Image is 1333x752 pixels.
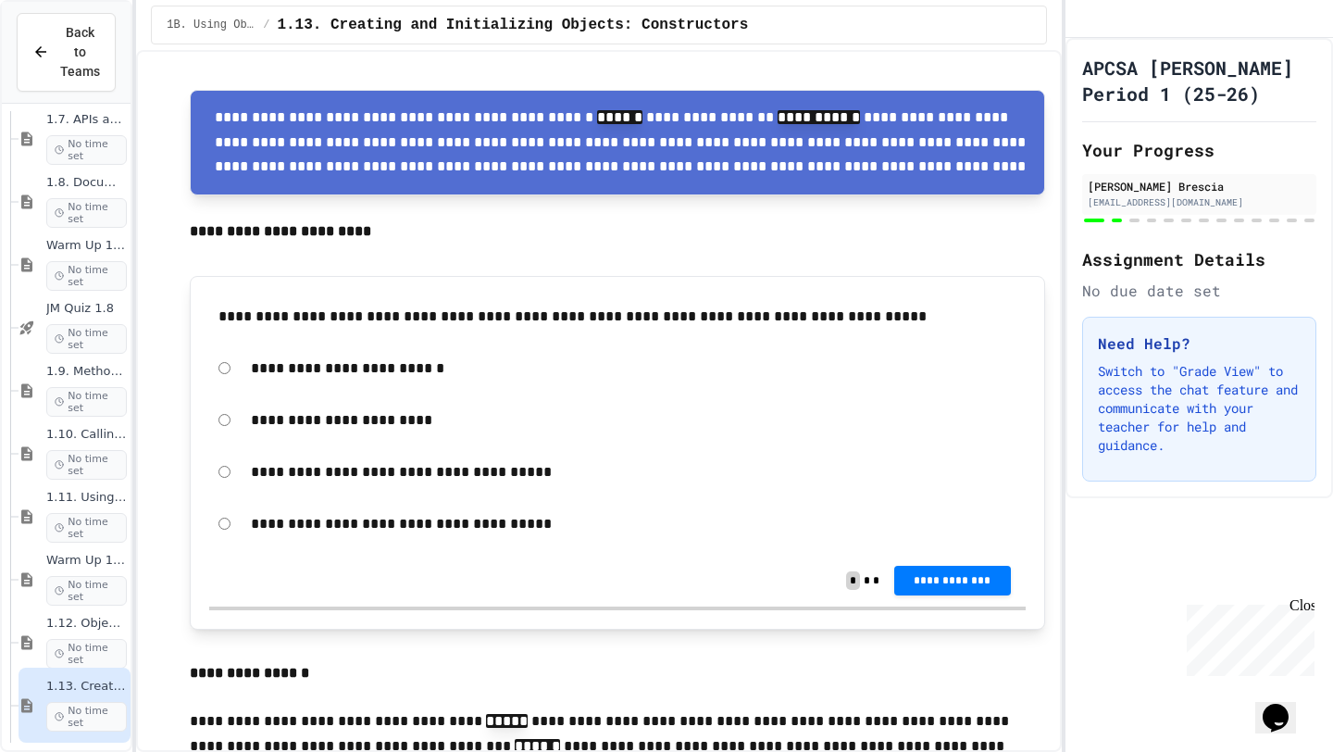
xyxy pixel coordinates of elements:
[46,112,127,128] span: 1.7. APIs and Libraries
[46,175,127,191] span: 1.8. Documentation with Comments and Preconditions
[46,450,127,480] span: No time set
[1088,178,1311,194] div: [PERSON_NAME] Brescia
[46,702,127,732] span: No time set
[17,13,116,92] button: Back to Teams
[1098,332,1301,355] h3: Need Help?
[46,238,127,254] span: Warm Up 1.7-1.8
[46,135,127,165] span: No time set
[46,261,127,291] span: No time set
[167,18,255,32] span: 1B. Using Objects
[46,324,127,354] span: No time set
[46,513,127,543] span: No time set
[46,301,127,317] span: JM Quiz 1.8
[7,7,128,118] div: Chat with us now!Close
[1082,246,1316,272] h2: Assignment Details
[277,14,748,36] span: 1.13. Creating and Initializing Objects: Constructors
[46,639,127,669] span: No time set
[263,18,269,32] span: /
[46,387,127,417] span: No time set
[46,198,127,228] span: No time set
[46,576,127,606] span: No time set
[1082,280,1316,302] div: No due date set
[46,616,127,632] span: 1.12. Objects - Instances of Classes
[1255,678,1314,733] iframe: chat widget
[1082,137,1316,163] h2: Your Progress
[46,490,127,506] span: 1.11. Using the Math Class
[1082,55,1316,107] h1: APCSA [PERSON_NAME] Period 1 (25-26)
[1088,195,1311,209] div: [EMAIL_ADDRESS][DOMAIN_NAME]
[1179,597,1314,676] iframe: chat widget
[46,679,127,695] span: 1.13. Creating and Initializing Objects: Constructors
[60,23,100,81] span: Back to Teams
[46,364,127,380] span: 1.9. Method Signatures
[46,553,127,569] span: Warm Up 1.10-1.11
[1098,362,1301,455] p: Switch to "Grade View" to access the chat feature and communicate with your teacher for help and ...
[46,427,127,443] span: 1.10. Calling Class Methods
